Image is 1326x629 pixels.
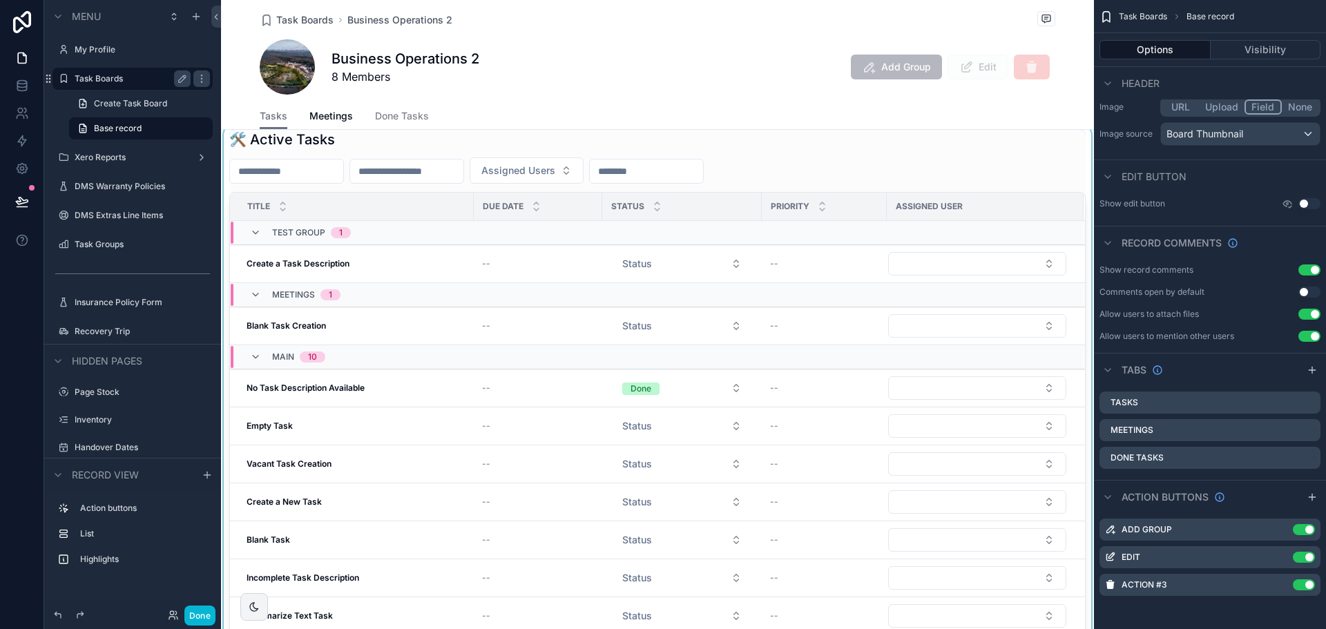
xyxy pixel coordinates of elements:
span: Test Group [272,227,325,238]
span: Assigned User [896,201,963,212]
button: Options [1099,40,1211,59]
span: Edit button [1122,170,1186,184]
button: Done [184,606,215,626]
span: Board Thumbnail [1166,127,1243,141]
button: None [1282,99,1318,115]
a: Tasks [260,104,287,130]
label: Edit [1122,552,1140,563]
label: Tasks [1111,397,1138,408]
span: Title [247,201,270,212]
label: Task Groups [75,239,210,250]
a: Done Tasks [375,104,429,131]
span: Meetings [272,289,315,300]
span: Record view [72,468,139,482]
label: Action #3 [1122,579,1167,590]
label: Image [1099,101,1155,113]
label: Meetings [1111,425,1153,436]
a: Task Boards [260,13,334,27]
a: Business Operations 2 [347,13,452,27]
label: DMS Warranty Policies [75,181,210,192]
label: Inventory [75,414,210,425]
button: URL [1162,99,1199,115]
span: Task Boards [1119,11,1167,22]
label: Handover Dates [75,442,210,453]
a: Meetings [309,104,353,131]
label: My Profile [75,44,210,55]
label: Page Stock [75,387,210,398]
label: Action buttons [80,503,207,514]
div: Show record comments [1099,264,1193,275]
label: Done Tasks [1111,452,1164,463]
label: Add Group [1122,524,1172,535]
span: Header [1122,77,1160,90]
span: Menu [72,10,101,23]
div: Comments open by default [1099,287,1204,298]
label: DMS Extras Line Items [75,210,210,221]
span: Action buttons [1122,490,1209,504]
button: Visibility [1211,40,1321,59]
span: Base record [94,123,142,134]
label: Image source [1099,128,1155,139]
label: Insurance Policy Form [75,297,210,308]
span: Done Tasks [375,109,429,123]
label: Recovery Trip [75,326,210,337]
div: Allow users to attach files [1099,309,1199,320]
div: 10 [308,351,317,362]
div: 1 [329,289,332,300]
button: Field [1245,99,1282,115]
span: Status [611,201,644,212]
span: Record comments [1122,236,1222,250]
h1: Business Operations 2 [331,49,479,68]
button: Board Thumbnail [1160,122,1320,146]
label: Show edit button [1099,198,1165,209]
a: Create Task Board [69,93,213,115]
span: Tasks [260,109,287,123]
div: scrollable content [44,491,221,584]
span: Tabs [1122,363,1146,377]
div: 1 [339,227,343,238]
span: Create Task Board [94,98,167,109]
span: Base record [1186,11,1234,22]
label: Xero Reports [75,152,191,163]
span: Due Date [483,201,523,212]
label: List [80,528,207,539]
button: Upload [1199,99,1245,115]
span: 8 Members [331,68,479,85]
span: Task Boards [276,13,334,27]
span: Hidden pages [72,354,142,368]
label: Highlights [80,554,207,565]
a: Base record [69,117,213,139]
span: MAIN [272,351,294,362]
span: Meetings [309,109,353,123]
span: Priority [771,201,809,212]
div: Allow users to mention other users [1099,331,1234,342]
label: Task Boards [75,73,185,84]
